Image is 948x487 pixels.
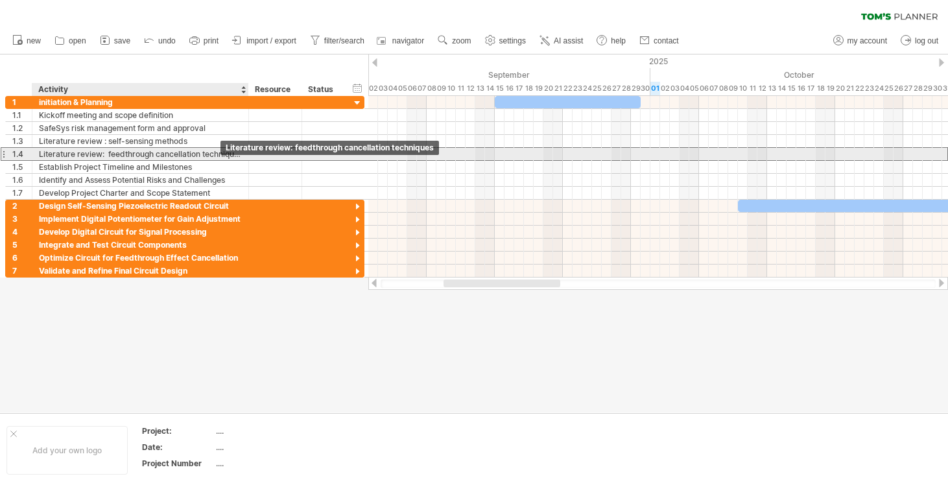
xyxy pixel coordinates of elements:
div: 6 [12,252,32,264]
div: Wednesday, 3 September 2025 [378,82,388,95]
div: Wednesday, 22 October 2025 [855,82,864,95]
a: navigator [375,32,428,49]
span: my account [847,36,887,45]
a: my account [830,32,891,49]
div: Thursday, 4 September 2025 [388,82,397,95]
span: settings [499,36,526,45]
div: Friday, 12 September 2025 [466,82,475,95]
div: .... [216,458,325,469]
div: .... [216,442,325,453]
div: Sunday, 5 October 2025 [689,82,699,95]
div: Optimize Circuit for Feedthrough Effect Cancellation [39,252,242,264]
div: Saturday, 27 September 2025 [611,82,621,95]
div: Friday, 10 October 2025 [738,82,748,95]
div: Monday, 13 October 2025 [767,82,777,95]
a: import / export [229,32,300,49]
a: undo [141,32,180,49]
div: Tuesday, 7 October 2025 [709,82,718,95]
div: Tuesday, 30 September 2025 [641,82,650,95]
div: Design Self-Sensing Piezoelectric Readout Circuit [39,200,242,212]
div: September 2025 [359,68,650,82]
span: undo [158,36,176,45]
div: Monday, 29 September 2025 [631,82,641,95]
div: Saturday, 4 October 2025 [680,82,689,95]
div: Wednesday, 24 September 2025 [582,82,592,95]
div: Literature review: feedthrough cancellation techniques [39,148,242,160]
span: zoom [452,36,471,45]
div: Add your own logo [6,426,128,475]
div: Develop Digital Circuit for Signal Processing [39,226,242,238]
div: Wednesday, 17 September 2025 [514,82,524,95]
div: 4 [12,226,32,238]
div: Saturday, 18 October 2025 [816,82,825,95]
a: save [97,32,134,49]
div: Monday, 27 October 2025 [903,82,913,95]
a: contact [636,32,683,49]
div: Monday, 22 September 2025 [563,82,573,95]
span: contact [654,36,679,45]
span: AI assist [554,36,583,45]
a: settings [482,32,530,49]
div: Saturday, 25 October 2025 [884,82,894,95]
div: Friday, 24 October 2025 [874,82,884,95]
div: Thursday, 11 September 2025 [456,82,466,95]
div: Tuesday, 14 October 2025 [777,82,787,95]
div: Develop Project Charter and Scope Statement [39,187,242,199]
span: open [69,36,86,45]
div: Thursday, 16 October 2025 [796,82,806,95]
div: Monday, 6 October 2025 [699,82,709,95]
span: import / export [246,36,296,45]
div: Friday, 26 September 2025 [602,82,611,95]
div: 1.4 [12,148,32,160]
div: Friday, 5 September 2025 [397,82,407,95]
div: Sunday, 19 October 2025 [825,82,835,95]
div: Project: [142,425,213,436]
div: Friday, 19 September 2025 [534,82,543,95]
div: Monday, 15 September 2025 [495,82,504,95]
div: Tuesday, 23 September 2025 [573,82,582,95]
a: print [186,32,222,49]
div: Thursday, 9 October 2025 [728,82,738,95]
div: initiation & Planning [39,96,242,108]
div: Sunday, 14 September 2025 [485,82,495,95]
div: Sunday, 21 September 2025 [553,82,563,95]
div: Wednesday, 8 October 2025 [718,82,728,95]
div: 1.7 [12,187,32,199]
div: Thursday, 30 October 2025 [932,82,942,95]
div: 5 [12,239,32,251]
div: Monday, 8 September 2025 [427,82,436,95]
div: Monday, 20 October 2025 [835,82,845,95]
div: Literature review : self-sensing methods [39,135,242,147]
div: Status [308,83,337,96]
div: Literature review: feedthrough cancellation techniques [220,141,439,155]
span: navigator [392,36,424,45]
a: new [9,32,45,49]
div: 1.5 [12,161,32,173]
div: Wednesday, 15 October 2025 [787,82,796,95]
div: 1.3 [12,135,32,147]
span: new [27,36,41,45]
span: help [611,36,626,45]
div: 1.6 [12,174,32,186]
div: Sunday, 28 September 2025 [621,82,631,95]
div: SafeSys risk management form and approval [39,122,242,134]
div: Tuesday, 28 October 2025 [913,82,923,95]
div: Wednesday, 10 September 2025 [446,82,456,95]
div: Date: [142,442,213,453]
div: Thursday, 25 September 2025 [592,82,602,95]
div: Kickoff meeting and scope definition [39,109,242,121]
div: Sunday, 7 September 2025 [417,82,427,95]
div: 3 [12,213,32,225]
div: Establish Project Timeline and Milestones [39,161,242,173]
div: 1.1 [12,109,32,121]
div: .... [216,425,325,436]
div: Friday, 3 October 2025 [670,82,680,95]
a: zoom [434,32,475,49]
div: Thursday, 2 October 2025 [660,82,670,95]
div: Saturday, 13 September 2025 [475,82,485,95]
div: Wednesday, 1 October 2025 [650,82,660,95]
div: Tuesday, 16 September 2025 [504,82,514,95]
div: 7 [12,265,32,277]
div: Saturday, 6 September 2025 [407,82,417,95]
div: Tuesday, 2 September 2025 [368,82,378,95]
